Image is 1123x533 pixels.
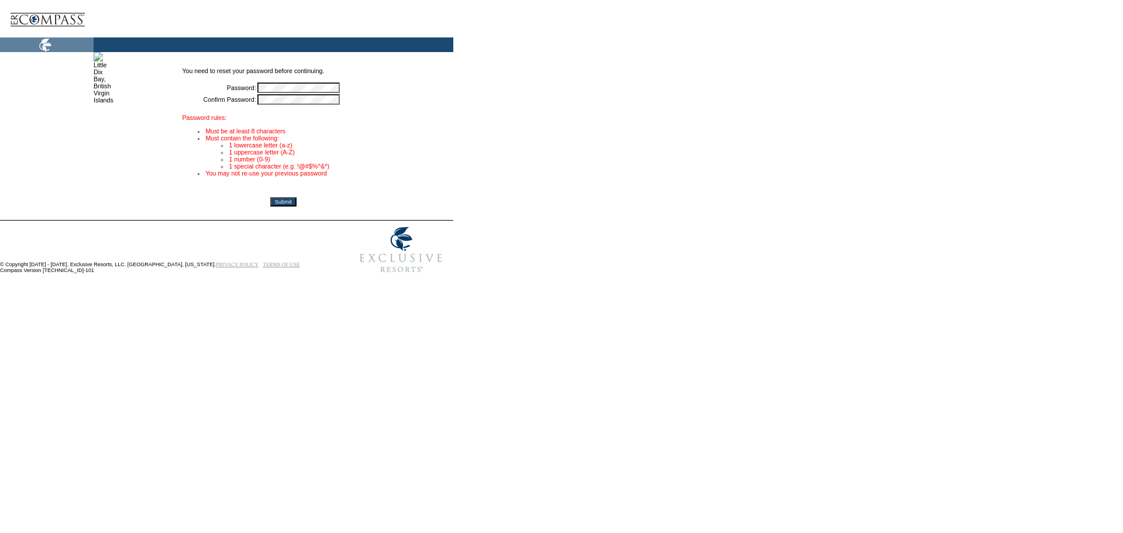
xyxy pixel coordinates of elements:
img: logoCompass.gif [9,3,85,37]
input: Submit [270,197,297,207]
td: You need to reset your password before continuing. [182,67,384,81]
font: Password rules: [182,114,226,121]
font: Must be at least 8 characters [205,128,285,135]
font: Must contain the following: [205,135,279,142]
font: 1 uppercase letter (A-Z) [229,149,295,156]
td: Password: [182,82,256,93]
img: Exclusive Resorts [349,221,453,279]
td: Confirm Password: [182,94,256,105]
font: 1 special character (e.g. !@#$%^&*) [229,163,329,170]
font: 1 lowercase letter (a-z) [229,142,292,149]
a: PRIVACY POLICY [216,262,259,267]
font: You may not re-use your previous password [205,170,327,177]
img: Little Dix Bay, British Virgin Islands [94,52,113,104]
font: 1 number (0-9) [229,156,270,163]
a: TERMS OF USE [263,262,300,267]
